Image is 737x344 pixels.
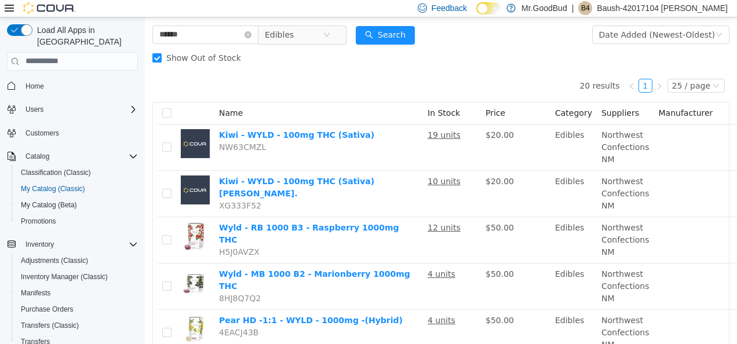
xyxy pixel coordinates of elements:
span: Catalog [25,152,49,161]
td: Edibles [406,246,452,292]
td: Edibles [406,153,452,200]
span: 8HJ8Q7Q2 [74,276,116,286]
input: Dark Mode [476,2,501,14]
img: Cova [23,2,75,14]
button: Manifests [12,285,143,301]
i: icon: right [511,65,518,72]
button: Users [21,103,48,116]
u: 4 units [283,298,311,308]
span: Promotions [21,217,56,226]
img: Kiwi - WYLD - 100mg THC (Sativa) placeholder [36,112,65,141]
span: My Catalog (Classic) [21,184,85,193]
span: Users [21,103,138,116]
span: Adjustments (Classic) [21,256,88,265]
span: My Catalog (Beta) [21,200,77,210]
span: H5J0AVZX [74,230,115,239]
span: My Catalog (Classic) [16,182,138,196]
u: 4 units [283,252,311,261]
span: Northwest Confections NM [457,298,505,332]
td: Edibles [406,200,452,246]
button: Customers [2,125,143,141]
button: Home [2,78,143,94]
a: Kiwi - WYLD - 100mg THC (Sativa) [PERSON_NAME]. [74,159,229,181]
span: NW63CMZL [74,125,121,134]
u: 19 units [283,113,316,122]
p: | [572,1,574,15]
span: Users [25,105,43,114]
span: $50.00 [341,252,369,261]
span: Inventory [25,240,54,249]
p: Baush-42017104 [PERSON_NAME] [597,1,728,15]
div: 25 / page [527,62,565,75]
a: 1 [494,62,507,75]
a: Promotions [16,214,61,228]
span: Classification (Classic) [21,168,91,177]
a: Home [21,79,49,93]
span: Northwest Confections NM [457,113,505,147]
i: icon: down [568,65,575,73]
span: Promotions [16,214,138,228]
li: Previous Page [480,61,494,75]
span: Show Out of Stock [17,36,101,45]
button: My Catalog (Classic) [12,181,143,197]
button: Inventory [2,236,143,252]
span: Catalog [21,149,138,163]
a: Purchase Orders [16,302,78,316]
button: Purchase Orders [12,301,143,317]
i: icon: close-circle [100,14,107,21]
td: Edibles [406,107,452,153]
span: Transfers (Classic) [16,319,138,332]
button: icon: searchSearch [211,9,270,27]
span: Inventory Manager (Classic) [21,272,108,281]
p: Mr.GoodBud [521,1,567,15]
a: My Catalog (Classic) [16,182,90,196]
button: Catalog [21,149,54,163]
span: Purchase Orders [21,305,74,314]
span: $20.00 [341,159,369,169]
span: My Catalog (Beta) [16,198,138,212]
span: Manufacturer [514,91,568,100]
a: Wyld - MB 1000 B2 - Marionberry 1000mg THC [74,252,265,273]
span: Home [25,82,44,91]
span: Home [21,79,138,93]
span: $50.00 [341,298,369,308]
span: Inventory [21,237,138,251]
a: Pear HD -1:1 - WYLD - 1000mg -(Hybrid) [74,298,258,308]
a: Customers [21,126,64,140]
span: Suppliers [457,91,494,100]
i: icon: down [571,14,578,22]
span: Transfers (Classic) [21,321,79,330]
span: Name [74,91,98,100]
a: Manifests [16,286,55,300]
span: Northwest Confections NM [457,159,505,193]
span: Price [341,91,360,100]
a: Wyld - RB 1000 B3 - Raspberry 1000mg THC [74,206,254,227]
span: 4EACJ43B [74,310,114,320]
a: Adjustments (Classic) [16,254,93,268]
img: Wyld - RB 1000 B3 - Raspberry 1000mg THC hero shot [36,204,65,233]
button: Users [2,101,143,118]
div: Date Added (Newest-Oldest) [454,9,570,26]
span: Customers [21,126,138,140]
span: Adjustments (Classic) [16,254,138,268]
span: Purchase Orders [16,302,138,316]
a: Inventory Manager (Classic) [16,270,112,284]
button: Inventory Manager (Classic) [12,269,143,285]
a: My Catalog (Beta) [16,198,82,212]
span: Customers [25,129,59,138]
div: Baush-42017104 Richardson [578,1,592,15]
span: Dark Mode [476,14,477,15]
a: Classification (Classic) [16,166,96,180]
span: Load All Apps in [GEOGRAPHIC_DATA] [32,24,138,47]
a: Kiwi - WYLD - 100mg THC (Sativa) [74,113,229,122]
button: Adjustments (Classic) [12,252,143,269]
img: Pear HD -1:1 - WYLD - 1000mg -(Hybrid) hero shot [36,297,65,326]
span: B4 [581,1,590,15]
button: Catalog [2,148,143,164]
img: Wyld - MB 1000 B2 - Marionberry 1000mg THC hero shot [36,251,65,280]
button: Inventory [21,237,59,251]
span: In Stock [283,91,315,100]
span: $50.00 [341,206,369,215]
u: 10 units [283,159,316,169]
span: XG333F52 [74,184,116,193]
